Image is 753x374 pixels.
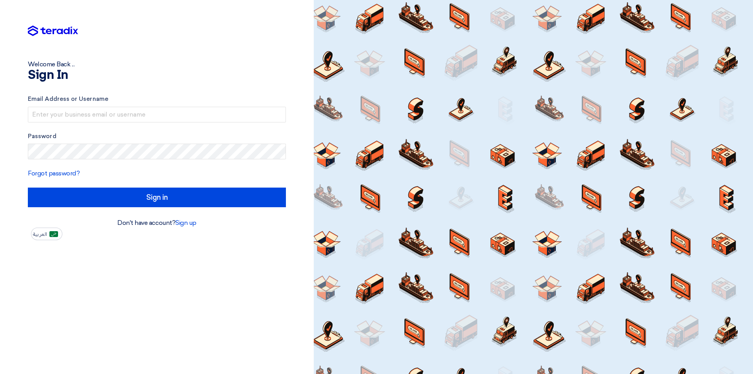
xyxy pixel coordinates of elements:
a: Forgot password? [28,170,80,177]
img: Teradix logo [28,26,78,36]
label: Password [28,132,286,141]
button: العربية [31,228,62,240]
img: ar-AR.png [49,231,58,237]
div: Don't have account? [28,218,286,228]
label: Email Address or Username [28,95,286,104]
h1: Sign In [28,69,286,82]
input: Sign in [28,188,286,207]
span: العربية [33,232,47,237]
input: Enter your business email or username [28,107,286,122]
a: Sign up [175,219,196,226]
div: Welcome Back ... [28,60,286,69]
